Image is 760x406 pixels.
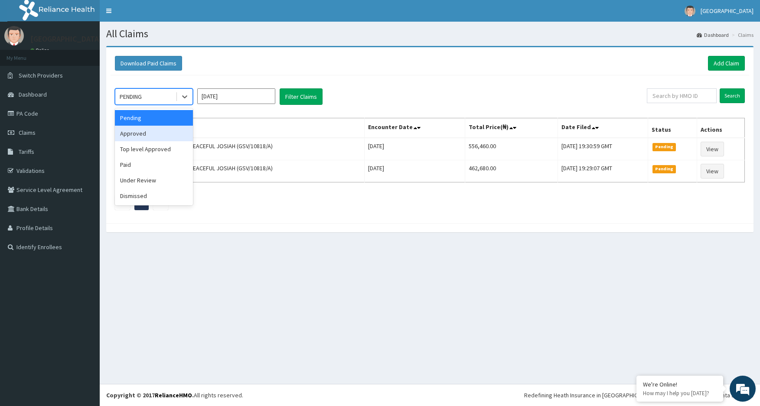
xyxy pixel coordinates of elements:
[19,91,47,98] span: Dashboard
[465,160,558,182] td: 462,680.00
[280,88,323,105] button: Filter Claims
[155,391,192,399] a: RelianceHMO
[701,142,724,156] a: View
[115,188,193,204] div: Dismissed
[701,164,724,179] a: View
[100,384,760,406] footer: All rights reserved.
[106,391,194,399] strong: Copyright © 2017 .
[364,138,465,160] td: [DATE]
[465,118,558,138] th: Total Price(₦)
[115,172,193,188] div: Under Review
[19,71,63,79] span: Switch Providers
[730,31,753,39] li: Claims
[652,143,676,151] span: Pending
[708,56,745,71] a: Add Claim
[652,165,676,173] span: Pending
[685,6,695,16] img: User Image
[30,47,51,53] a: Online
[697,31,729,39] a: Dashboard
[4,26,24,45] img: User Image
[465,138,558,160] td: 556,460.00
[115,118,365,138] th: Name
[720,88,745,103] input: Search
[643,380,717,388] div: We're Online!
[648,118,697,138] th: Status
[364,160,465,182] td: [DATE]
[115,126,193,141] div: Approved
[643,390,717,397] p: How may I help you today?
[115,56,182,71] button: Download Paid Claims
[697,118,745,138] th: Actions
[364,118,465,138] th: Encounter Date
[558,118,648,138] th: Date Filed
[115,141,193,157] div: Top level Approved
[524,391,753,400] div: Redefining Heath Insurance in [GEOGRAPHIC_DATA] using Telemedicine and Data Science!
[115,138,365,160] td: G2210005 KAOSISICHUKWU PEACEFUL JOSIAH (GSV/10818/A)
[19,129,36,136] span: Claims
[558,160,648,182] td: [DATE] 19:29:07 GMT
[120,92,142,101] div: PENDING
[30,35,102,43] p: [GEOGRAPHIC_DATA]
[701,7,753,15] span: [GEOGRAPHIC_DATA]
[106,28,753,39] h1: All Claims
[197,88,275,104] input: Select Month and Year
[19,148,34,156] span: Tariffs
[647,88,717,103] input: Search by HMO ID
[558,138,648,160] td: [DATE] 19:30:59 GMT
[115,110,193,126] div: Pending
[115,157,193,172] div: Paid
[115,160,365,182] td: G2210005 KAOSISICHUKWU PEACEFUL JOSIAH (GSV/10818/A)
